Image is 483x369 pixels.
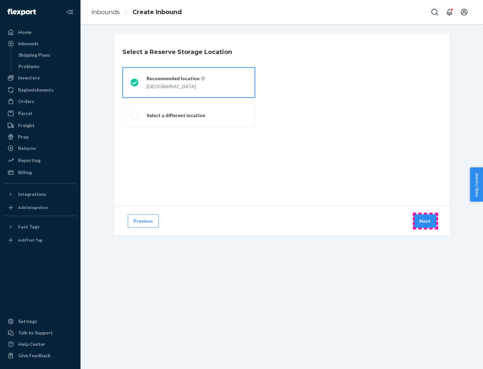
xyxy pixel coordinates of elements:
[470,167,483,202] button: Help Center
[4,38,76,49] a: Inbounds
[4,108,76,119] a: Parcel
[4,155,76,166] a: Reporting
[4,143,76,154] a: Returns
[91,8,120,16] a: Inbounds
[18,87,54,93] div: Replenishments
[18,145,36,152] div: Returns
[4,316,76,327] a: Settings
[147,75,205,82] div: Recommended location
[18,122,35,129] div: Freight
[18,191,46,198] div: Integrations
[18,341,45,348] div: Help Center
[4,131,76,142] a: Prep
[428,5,441,19] button: Open Search Box
[4,235,76,246] a: Add Fast Tag
[18,352,51,359] div: Give Feedback
[18,63,40,70] div: Problems
[4,72,76,83] a: Inventory
[18,134,29,140] div: Prep
[15,50,77,60] a: Shipping Plans
[147,112,205,119] div: Select a different location
[18,318,37,325] div: Settings
[18,169,32,176] div: Billing
[4,85,76,95] a: Replenishments
[18,329,53,336] div: Talk to Support
[86,2,187,22] ol: breadcrumbs
[15,61,77,72] a: Problems
[4,167,76,178] a: Billing
[128,214,159,228] button: Previous
[18,110,32,117] div: Parcel
[4,221,76,232] button: Fast Tags
[4,96,76,107] a: Orders
[4,120,76,131] a: Freight
[18,237,42,243] div: Add Fast Tag
[4,350,76,361] button: Give Feedback
[4,202,76,213] a: Add Integration
[7,9,36,15] img: Flexport logo
[132,8,182,16] a: Create Inbound
[18,74,40,81] div: Inventory
[147,83,205,90] div: [GEOGRAPHIC_DATA]
[4,189,76,200] button: Integrations
[122,48,232,56] h3: Select a Reserve Storage Location
[18,98,34,105] div: Orders
[4,27,76,38] a: Home
[18,157,41,164] div: Reporting
[18,223,40,230] div: Fast Tags
[18,40,39,47] div: Inbounds
[18,52,50,58] div: Shipping Plans
[18,205,48,210] div: Add Integration
[443,5,456,19] button: Open notifications
[414,214,436,228] button: Next
[4,327,76,338] a: Talk to Support
[458,5,471,19] button: Open account menu
[63,5,76,19] button: Close Navigation
[4,339,76,350] a: Help Center
[18,29,32,36] div: Home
